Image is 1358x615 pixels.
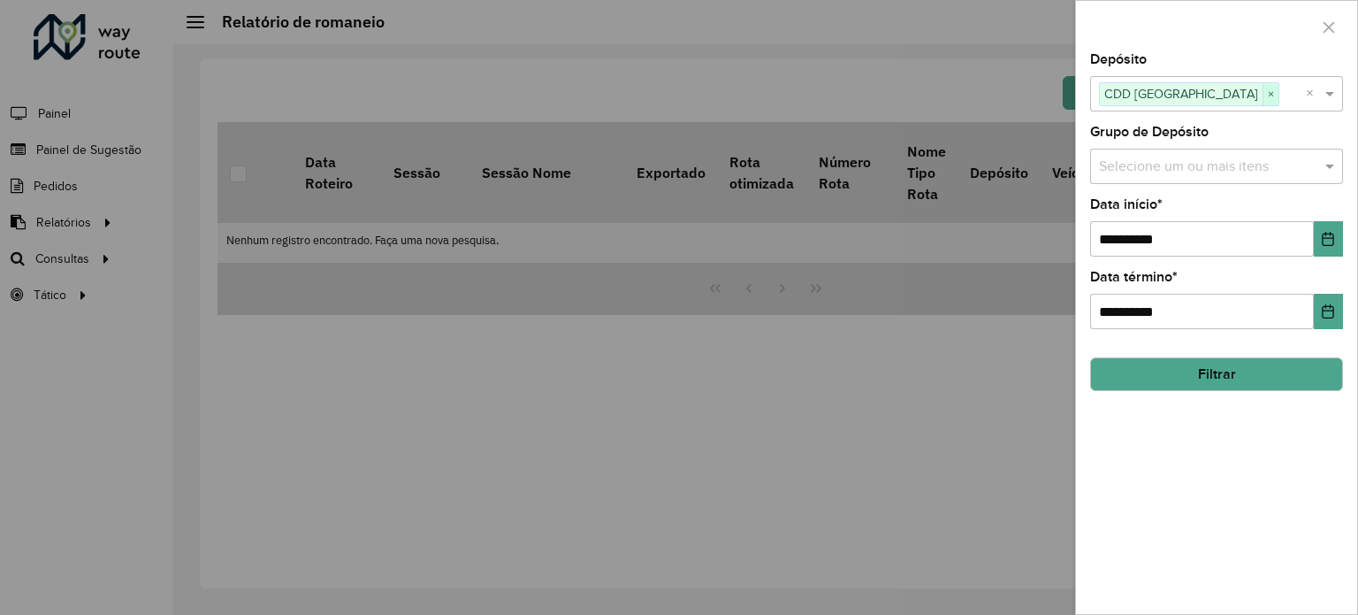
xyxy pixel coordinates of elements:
[1090,49,1147,70] label: Depósito
[1306,83,1321,104] span: Clear all
[1090,266,1178,288] label: Data término
[1314,221,1343,257] button: Choose Date
[1100,83,1263,104] span: CDD [GEOGRAPHIC_DATA]
[1090,194,1163,215] label: Data início
[1090,121,1209,142] label: Grupo de Depósito
[1263,84,1278,105] span: ×
[1090,357,1343,391] button: Filtrar
[1314,294,1343,329] button: Choose Date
